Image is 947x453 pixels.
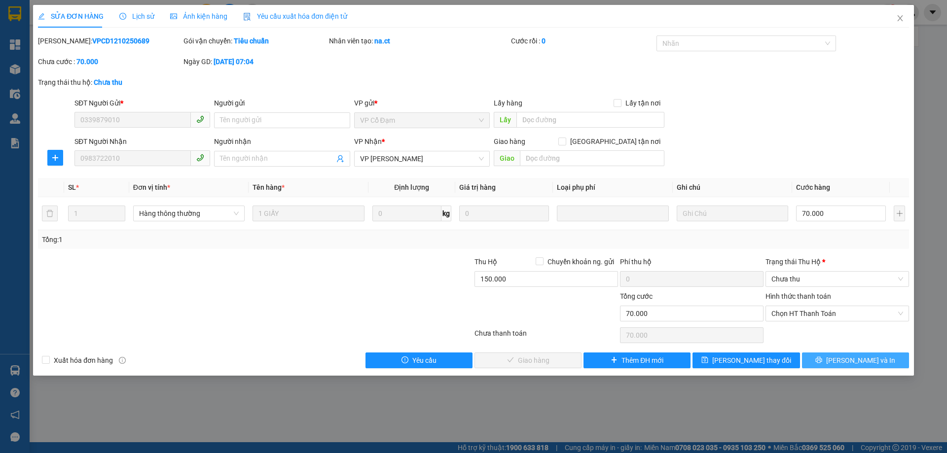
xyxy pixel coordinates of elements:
[48,154,63,162] span: plus
[234,37,269,45] b: Tiêu chuẩn
[701,356,708,364] span: save
[542,37,546,45] b: 0
[119,357,126,364] span: info-circle
[459,206,549,221] input: 0
[494,138,525,145] span: Giao hàng
[677,206,788,221] input: Ghi Chú
[354,98,490,108] div: VP gửi
[170,12,227,20] span: Ảnh kiện hàng
[771,272,903,286] span: Chưa thu
[38,35,182,46] div: [PERSON_NAME]:
[815,356,822,364] span: printer
[441,206,451,221] span: kg
[771,306,903,321] span: Chọn HT Thanh Toán
[119,12,154,20] span: Lịch sử
[620,292,653,300] span: Tổng cước
[183,35,327,46] div: Gói vận chuyển:
[38,12,104,20] span: SỬA ĐƠN HÀNG
[214,58,254,66] b: [DATE] 07:04
[42,206,58,221] button: delete
[253,183,285,191] span: Tên hàng
[133,183,170,191] span: Đơn vị tính
[553,178,672,197] th: Loại phụ phí
[826,355,895,366] span: [PERSON_NAME] và In
[765,292,831,300] label: Hình thức thanh toán
[621,98,664,108] span: Lấy tận nơi
[139,206,239,221] span: Hàng thông thường
[374,37,390,45] b: na.ct
[47,150,63,166] button: plus
[214,98,350,108] div: Người gửi
[894,206,905,221] button: plus
[474,352,582,368] button: checkGiao hàng
[196,154,204,162] span: phone
[76,58,98,66] b: 70.000
[170,13,177,20] span: picture
[896,14,904,22] span: close
[243,13,251,21] img: icon
[516,112,664,128] input: Dọc đường
[354,138,382,145] span: VP Nhận
[566,136,664,147] span: [GEOGRAPHIC_DATA] tận nơi
[38,13,45,20] span: edit
[394,183,429,191] span: Định lượng
[196,115,204,123] span: phone
[886,5,914,33] button: Close
[765,256,909,267] div: Trạng thái Thu Hộ
[692,352,800,368] button: save[PERSON_NAME] thay đổi
[494,99,522,107] span: Lấy hàng
[494,112,516,128] span: Lấy
[94,78,122,86] b: Chưa thu
[336,155,344,163] span: user-add
[74,136,210,147] div: SĐT Người Nhận
[253,206,364,221] input: VD: Bàn, Ghế
[68,183,76,191] span: SL
[520,150,664,166] input: Dọc đường
[183,56,327,67] div: Ngày GD:
[511,35,655,46] div: Cước rồi :
[38,56,182,67] div: Chưa cước :
[360,151,484,166] span: VP Hoàng Liệt
[796,183,830,191] span: Cước hàng
[459,183,496,191] span: Giá trị hàng
[473,328,619,345] div: Chưa thanh toán
[329,35,509,46] div: Nhân viên tạo:
[401,356,408,364] span: exclamation-circle
[38,77,218,88] div: Trạng thái thu hộ:
[74,98,210,108] div: SĐT Người Gửi
[214,136,350,147] div: Người nhận
[119,13,126,20] span: clock-circle
[365,352,473,368] button: exclamation-circleYêu cầu
[42,234,365,245] div: Tổng: 1
[611,356,618,364] span: plus
[802,352,909,368] button: printer[PERSON_NAME] và In
[620,256,764,271] div: Phí thu hộ
[474,258,497,266] span: Thu Hộ
[712,355,791,366] span: [PERSON_NAME] thay đổi
[92,37,149,45] b: VPCD1210250689
[544,256,618,267] span: Chuyển khoản ng. gửi
[583,352,691,368] button: plusThêm ĐH mới
[243,12,347,20] span: Yêu cầu xuất hóa đơn điện tử
[621,355,663,366] span: Thêm ĐH mới
[360,113,484,128] span: VP Cổ Đạm
[50,355,117,366] span: Xuất hóa đơn hàng
[412,355,437,366] span: Yêu cầu
[494,150,520,166] span: Giao
[673,178,792,197] th: Ghi chú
